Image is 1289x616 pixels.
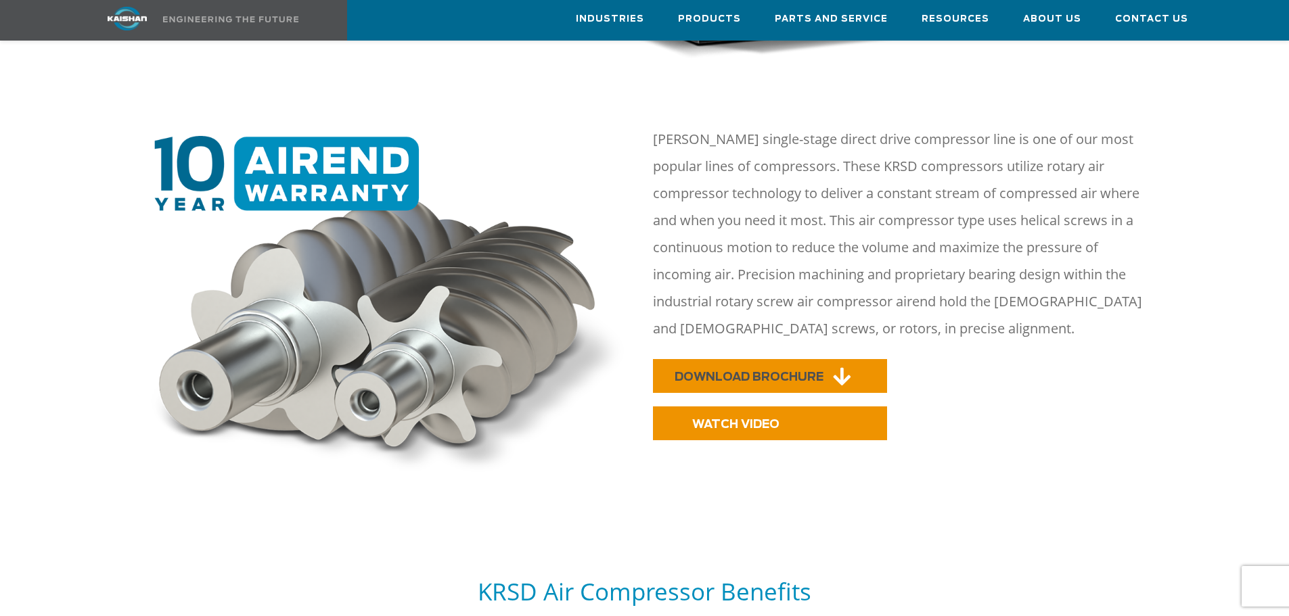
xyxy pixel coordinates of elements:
img: kaishan logo [76,7,178,30]
span: Products [678,11,741,27]
a: Contact Us [1115,1,1188,37]
img: 10 year warranty [139,136,637,482]
span: Parts and Service [775,11,888,27]
span: Industries [576,11,644,27]
span: About Us [1023,11,1081,27]
h5: KRSD Air Compressor Benefits [85,576,1205,607]
img: Engineering the future [163,16,298,22]
p: [PERSON_NAME] single-stage direct drive compressor line is one of our most popular lines of compr... [653,126,1159,342]
a: Resources [922,1,989,37]
span: WATCH VIDEO [692,419,779,430]
a: Products [678,1,741,37]
span: Resources [922,11,989,27]
span: Contact Us [1115,11,1188,27]
a: About Us [1023,1,1081,37]
span: DOWNLOAD BROCHURE [675,371,823,383]
a: WATCH VIDEO [653,406,887,440]
a: DOWNLOAD BROCHURE [653,359,887,393]
a: Parts and Service [775,1,888,37]
a: Industries [576,1,644,37]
